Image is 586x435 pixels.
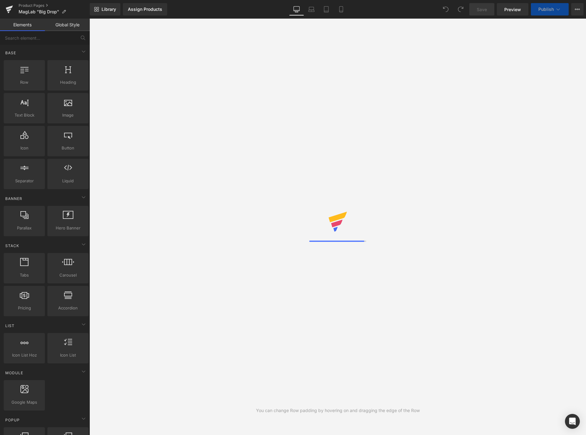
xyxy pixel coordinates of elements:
span: Pricing [6,305,43,311]
div: You can change Row padding by hovering on and dragging the edge of the Row [256,407,420,414]
a: New Library [90,3,120,16]
a: Preview [497,3,528,16]
a: Laptop [304,3,319,16]
span: Icon [6,145,43,151]
span: Carousel [49,272,87,278]
span: Heading [49,79,87,86]
button: Redo [454,3,467,16]
span: Separator [6,178,43,184]
span: Hero Banner [49,225,87,231]
span: Publish [538,7,554,12]
span: Tabs [6,272,43,278]
span: Parallax [6,225,43,231]
button: Undo [440,3,452,16]
span: Library [102,7,116,12]
div: Assign Products [128,7,162,12]
span: Module [5,370,24,376]
a: Global Style [45,19,90,31]
span: Popup [5,417,20,423]
span: Base [5,50,17,56]
a: Desktop [289,3,304,16]
div: Open Intercom Messenger [565,414,580,429]
button: More [571,3,584,16]
span: Button [49,145,87,151]
button: Publish [531,3,569,16]
span: Banner [5,196,23,202]
span: Save [477,6,487,13]
span: Preview [504,6,521,13]
span: Liquid [49,178,87,184]
span: MagLab "Big Drop" [19,9,59,14]
span: Image [49,112,87,118]
span: Stack [5,243,20,249]
span: Icon List [49,352,87,358]
a: Tablet [319,3,334,16]
span: Row [6,79,43,86]
a: Product Pages [19,3,90,8]
span: List [5,323,15,329]
span: Accordion [49,305,87,311]
span: Icon List Hoz [6,352,43,358]
span: Text Block [6,112,43,118]
a: Mobile [334,3,349,16]
span: Google Maps [6,399,43,406]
